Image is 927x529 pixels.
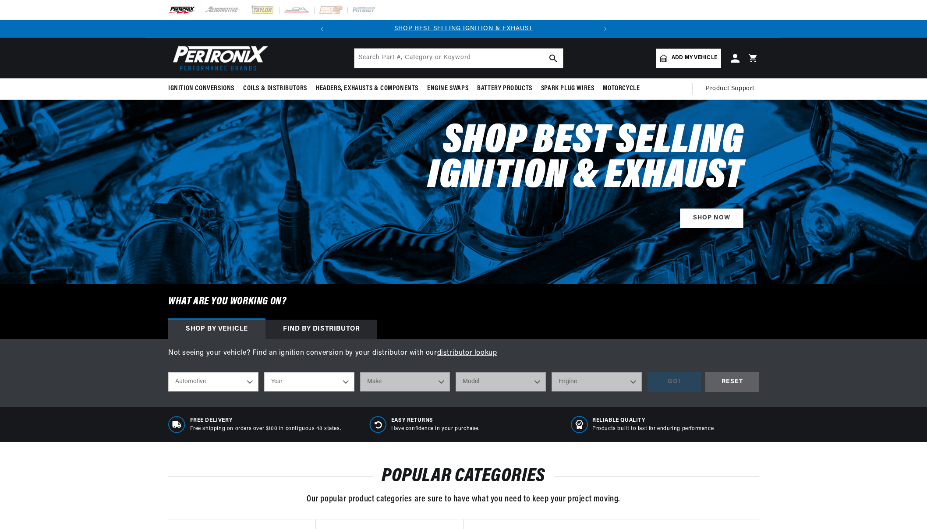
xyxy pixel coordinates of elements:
[239,78,311,99] summary: Coils & Distributors
[427,84,468,93] span: Engine Swaps
[168,43,269,73] img: Pertronix
[656,49,721,68] a: Add my vehicle
[168,348,759,359] p: Not seeing your vehicle? Find an ignition conversion by your distributor with our
[391,417,480,424] span: Easy Returns
[598,78,644,99] summary: Motorcycle
[537,78,599,99] summary: Spark Plug Wires
[190,417,341,424] span: Free Delivery
[331,24,597,34] div: Announcement
[706,84,754,94] span: Product Support
[369,124,743,194] h2: Shop Best Selling Ignition & Exhaust
[705,372,759,392] div: RESET
[243,84,307,93] span: Coils & Distributors
[391,425,480,433] p: Have confidence in your purchase.
[592,417,714,424] span: RELIABLE QUALITY
[168,84,234,93] span: Ignition Conversions
[360,372,450,391] select: Make
[597,20,614,38] button: Translation missing: en.sections.announcements.next_announcement
[307,495,620,504] span: Our popular product categories are sure to have what you need to keep your project moving.
[168,78,239,99] summary: Ignition Conversions
[706,78,759,99] summary: Product Support
[168,372,258,391] select: Ride Type
[146,20,781,38] slideshow-component: Translation missing: en.sections.announcements.announcement_bar
[316,84,418,93] span: Headers, Exhausts & Components
[190,425,341,433] p: Free shipping on orders over $100 in contiguous 48 states.
[592,425,714,433] p: Products built to last for enduring performance
[313,20,331,38] button: Translation missing: en.sections.announcements.previous_announcement
[544,49,563,68] button: search button
[265,320,377,339] div: Find by Distributor
[311,78,423,99] summary: Headers, Exhausts & Components
[672,54,717,62] span: Add my vehicle
[354,49,563,68] input: Search Part #, Category or Keyword
[394,25,533,32] a: SHOP BEST SELLING IGNITION & EXHAUST
[168,468,759,485] h2: POPULAR CATEGORIES
[146,284,781,319] h6: What are you working on?
[680,208,743,228] a: SHOP NOW
[552,372,642,391] select: Engine
[423,78,473,99] summary: Engine Swaps
[264,372,354,391] select: Year
[437,349,497,356] a: distributor lookup
[541,84,594,93] span: Spark Plug Wires
[603,84,640,93] span: Motorcycle
[477,84,532,93] span: Battery Products
[456,372,546,391] select: Model
[331,24,597,34] div: 1 of 2
[168,320,265,339] div: Shop by vehicle
[473,78,537,99] summary: Battery Products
